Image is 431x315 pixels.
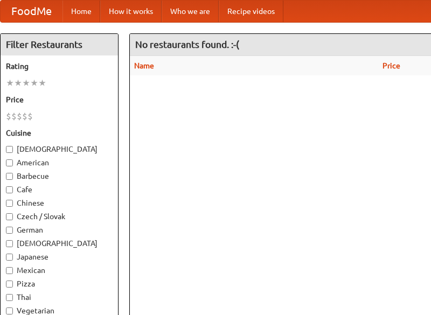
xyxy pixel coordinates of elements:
label: Thai [6,292,113,303]
a: FoodMe [1,1,62,22]
a: Home [62,1,100,22]
label: American [6,157,113,168]
h5: Price [6,94,113,105]
li: ★ [30,77,38,89]
a: Name [134,61,154,70]
a: How it works [100,1,162,22]
ng-pluralize: No restaurants found. :-( [135,39,239,50]
li: ★ [38,77,46,89]
label: Japanese [6,251,113,262]
h5: Rating [6,61,113,72]
li: ★ [6,77,14,89]
a: Recipe videos [219,1,283,22]
a: Price [383,61,400,70]
label: Pizza [6,278,113,289]
input: Mexican [6,267,13,274]
li: $ [22,110,27,122]
input: Thai [6,294,13,301]
input: Japanese [6,254,13,261]
label: Barbecue [6,171,113,181]
li: $ [6,110,11,122]
input: Czech / Slovak [6,213,13,220]
input: [DEMOGRAPHIC_DATA] [6,146,13,153]
li: $ [17,110,22,122]
input: German [6,227,13,234]
h4: Filter Restaurants [1,34,118,55]
input: Chinese [6,200,13,207]
li: $ [11,110,17,122]
a: Who we are [162,1,219,22]
label: [DEMOGRAPHIC_DATA] [6,238,113,249]
input: Vegetarian [6,307,13,314]
input: Pizza [6,281,13,288]
label: Czech / Slovak [6,211,113,222]
input: Barbecue [6,173,13,180]
input: American [6,159,13,166]
li: ★ [14,77,22,89]
li: ★ [22,77,30,89]
label: German [6,225,113,235]
input: Cafe [6,186,13,193]
label: Cafe [6,184,113,195]
h5: Cuisine [6,128,113,138]
label: Chinese [6,198,113,208]
label: Mexican [6,265,113,276]
label: [DEMOGRAPHIC_DATA] [6,144,113,155]
li: $ [27,110,33,122]
input: [DEMOGRAPHIC_DATA] [6,240,13,247]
